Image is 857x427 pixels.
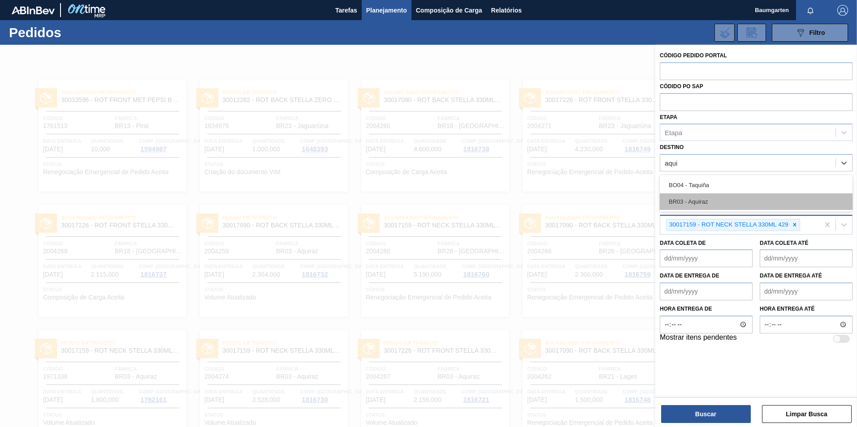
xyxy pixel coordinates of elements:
[660,273,719,279] label: Data de Entrega de
[760,282,853,300] input: dd/mm/yyyy
[660,52,727,59] label: Código Pedido Portal
[491,5,522,16] span: Relatórios
[9,27,143,38] h1: Pedidos
[665,129,682,137] div: Etapa
[660,144,684,150] label: Destino
[12,6,55,14] img: TNhmsLtSVTkK8tSr43FrP2fwEKptu5GPRR3wAAAABJRU5ErkJggg==
[760,303,853,316] label: Hora entrega até
[809,29,825,36] span: Filtro
[416,5,482,16] span: Composição de Carga
[796,4,825,17] button: Notificações
[667,219,790,231] div: 30017159 - ROT NECK STELLA 330ML 429
[660,175,688,181] label: Carteira
[660,282,753,300] input: dd/mm/yyyy
[660,177,853,193] div: BO04 - Taquiña
[760,273,822,279] label: Data de Entrega até
[660,114,677,120] label: Etapa
[837,5,848,16] img: Logout
[737,24,766,42] div: Solicitação de Revisão de Pedidos
[660,333,737,344] label: Mostrar itens pendentes
[660,193,853,210] div: BR03 - Aquiraz
[760,240,808,246] label: Data coleta até
[660,303,753,316] label: Hora entrega de
[660,83,703,90] label: Códido PO SAP
[714,24,735,42] div: Importar Negociações dos Pedidos
[366,5,407,16] span: Planejamento
[772,24,848,42] button: Filtro
[660,249,753,267] input: dd/mm/yyyy
[660,240,706,246] label: Data coleta de
[335,5,357,16] span: Tarefas
[760,249,853,267] input: dd/mm/yyyy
